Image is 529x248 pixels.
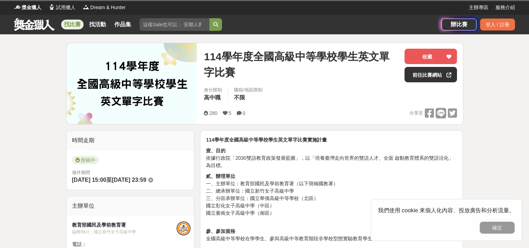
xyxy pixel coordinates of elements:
[206,148,226,153] strong: 壹、目的
[409,108,423,118] span: 分享至
[206,228,235,234] strong: 參、參加資格
[204,87,222,94] div: 身分限制
[469,4,488,11] a: 主辦專區
[234,87,263,94] div: 國籍/地區限制
[72,156,99,164] span: 投稿中
[405,49,457,64] button: 收藏
[56,4,76,11] span: 試用獵人
[72,177,106,183] span: [DATE] 15:00
[66,131,194,150] div: 時間走期
[234,95,245,101] span: 不限
[405,67,457,82] a: 前往比賽網站
[66,43,197,124] img: Cover Image
[90,4,126,11] span: Dream & Hunter
[48,4,76,11] a: Logo試用獵人
[206,173,235,179] strong: 貳、辦理單位
[48,4,55,11] img: Logo
[480,222,515,234] button: 確定
[204,49,399,80] span: 114學年度全國高級中等學校學生英文單字比賽
[112,20,134,29] a: 作品集
[83,4,90,11] img: Logo
[14,4,21,11] img: Logo
[66,196,194,216] div: 主辦單位
[206,173,457,217] p: 一、主辦單位：教育部國民及學前教育署（以下簡稱國教署） 二、總承辦單位：國立新竹女子高級中學 三、分區承辦單位：國立華僑高級中等學校（北區） 國立彰化女子高級中學（中區） 國立臺南女子高級中學（南區）
[61,20,84,29] a: 找比賽
[86,20,109,29] a: 找活動
[72,170,90,175] span: 徵件期間
[72,229,177,235] div: 協辦/執行： 國立新竹女子高級中學
[72,221,177,229] div: 教育部國民及學前教育署
[106,177,112,183] span: 至
[112,177,146,183] span: [DATE] 23:59
[378,207,515,213] span: 我們使用 cookie 來個人化內容、投放廣告和分析流量。
[243,110,245,116] span: 0
[229,110,231,116] span: 5
[209,110,217,116] span: 280
[442,19,477,30] a: 辦比賽
[206,147,457,169] p: 依據行政院「2030雙語教育政策發展藍圖」，以「培養臺灣走向世界的雙語人才、全面 啟動教育體系的雙語活化」為目標。
[206,137,327,143] strong: 114學年度全國高級中等學校學生英文單字比賽實施計畫
[480,19,515,30] div: 登入 / 註冊
[204,95,221,101] span: 高中職
[495,4,515,11] a: 服務介紹
[140,18,209,31] input: 這樣Sale也可以： 安聯人壽創意銷售法募集
[206,220,457,242] p: 全國高級中等學校在學學生、參與高級中等教育階段非學校型態實驗教育學生、大陸臺商學校及海外臺灣學校學生。
[22,4,41,11] span: 獎金獵人
[14,4,41,11] a: Logo獎金獵人
[83,4,126,11] a: LogoDream & Hunter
